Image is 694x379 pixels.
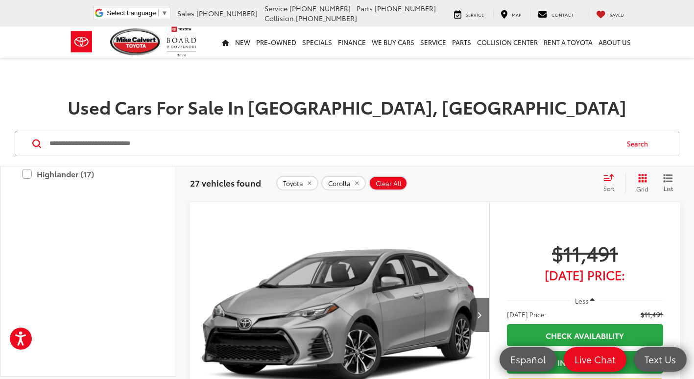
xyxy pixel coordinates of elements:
[177,8,194,18] span: Sales
[376,180,402,188] span: Clear All
[276,176,318,190] button: remove Toyota
[625,173,656,193] button: Grid View
[589,9,631,19] a: My Saved Vehicles
[375,3,436,13] span: [PHONE_NUMBER]
[110,28,162,55] img: Mike Calvert Toyota
[299,26,335,58] a: Specials
[283,180,303,188] span: Toyota
[161,9,168,17] span: ▼
[417,26,449,58] a: Service
[610,11,624,18] span: Saved
[335,26,369,58] a: Finance
[63,26,100,58] img: Toyota
[564,347,626,372] a: Live Chat
[158,9,159,17] span: ​
[107,9,156,17] span: Select Language
[48,132,618,155] input: Search by Make, Model, or Keyword
[219,26,232,58] a: Home
[470,298,489,332] button: Next image
[656,173,680,193] button: List View
[474,26,541,58] a: Collision Center
[575,296,588,305] span: Less
[634,347,687,372] a: Text Us
[369,176,407,190] button: Clear All
[512,11,521,18] span: Map
[603,184,614,192] span: Sort
[640,353,681,365] span: Text Us
[596,26,634,58] a: About Us
[551,11,574,18] span: Contact
[507,240,663,265] span: $11,491
[321,176,366,190] button: remove Corolla
[618,131,662,156] button: Search
[466,11,484,18] span: Service
[296,13,357,23] span: [PHONE_NUMBER]
[357,3,373,13] span: Parts
[190,177,261,189] span: 27 vehicles found
[289,3,351,13] span: [PHONE_NUMBER]
[636,185,648,193] span: Grid
[107,9,168,17] a: Select Language​
[253,26,299,58] a: Pre-Owned
[598,173,625,193] button: Select sort value
[328,180,351,188] span: Corolla
[570,353,621,365] span: Live Chat
[264,13,294,23] span: Collision
[232,26,253,58] a: New
[264,3,287,13] span: Service
[500,347,556,372] a: Español
[641,309,663,319] span: $11,491
[22,166,154,183] label: Highlander (17)
[447,9,491,19] a: Service
[369,26,417,58] a: WE BUY CARS
[507,309,546,319] span: [DATE] Price:
[507,270,663,280] span: [DATE] Price:
[449,26,474,58] a: Parts
[493,9,528,19] a: Map
[571,292,600,309] button: Less
[196,8,258,18] span: [PHONE_NUMBER]
[507,324,663,346] a: Check Availability
[663,184,673,192] span: List
[541,26,596,58] a: Rent a Toyota
[530,9,581,19] a: Contact
[505,353,550,365] span: Español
